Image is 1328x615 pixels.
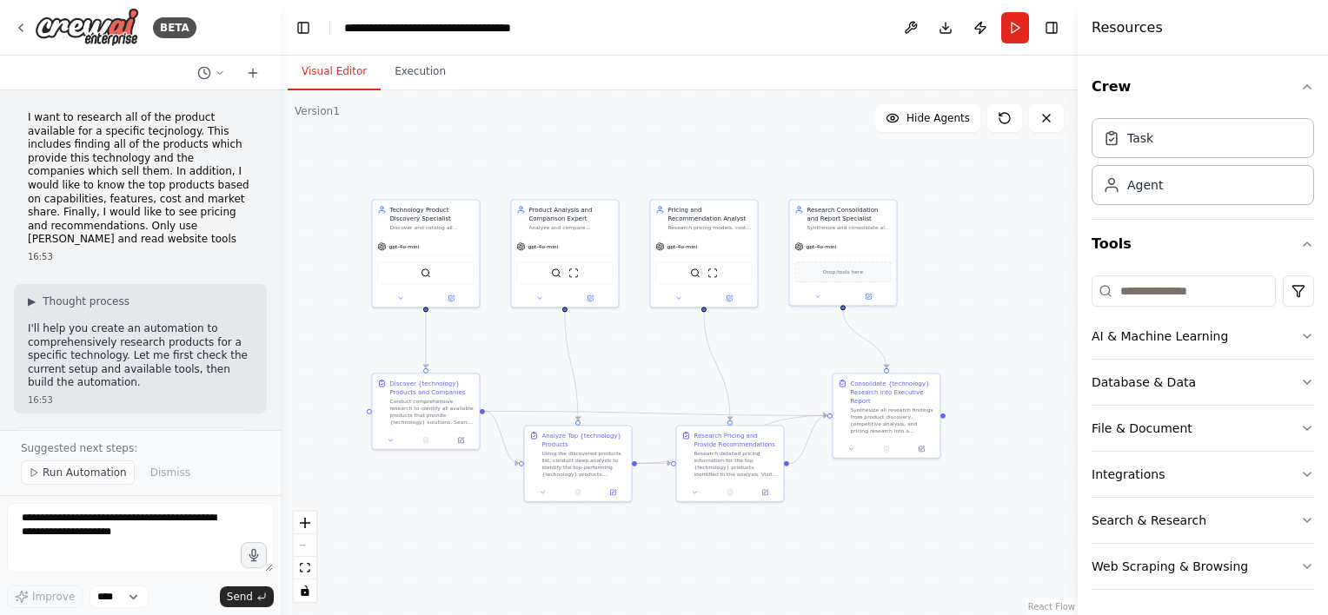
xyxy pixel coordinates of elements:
[1039,16,1064,40] button: Hide right sidebar
[1028,602,1075,612] a: React Flow attribution
[295,104,340,118] div: Version 1
[528,243,558,250] span: gpt-4o-mini
[485,407,519,467] g: Edge from 3821163f-d1b9-4637-b760-1e0c90404740 to 9bc6fee2-eba6-4611-80e2-a8a3c3b1540a
[28,393,253,407] div: 16:53
[705,293,754,303] button: Open in side panel
[806,243,836,250] span: gpt-4o-mini
[220,586,274,607] button: Send
[568,268,579,278] img: ScrapeWebsiteTool
[291,16,315,40] button: Hide left sidebar
[788,199,897,306] div: Research Consolidation and Report SpecialistSynthesize and consolidate all research findings into...
[294,579,316,602] button: toggle interactivity
[28,294,129,308] button: ▶Thought process
[389,205,474,222] div: Technology Product Discovery Specialist
[294,512,316,602] div: React Flow controls
[381,54,460,90] button: Execution
[649,199,758,307] div: Pricing and Recommendation AnalystResearch pricing models, costs, and value propositions for {tec...
[566,293,615,303] button: Open in side panel
[875,104,980,132] button: Hide Agents
[667,243,697,250] span: gpt-4o-mini
[241,542,267,568] button: Click to speak your automation idea
[153,17,196,38] div: BETA
[408,435,444,446] button: No output available
[427,293,476,303] button: Open in side panel
[850,379,934,405] div: Consolidate {technology} Research into Executive Report
[421,268,431,278] img: SerperDevTool
[28,322,253,390] p: I'll help you create an automation to comprehensively research products for a specific technology...
[1092,498,1314,543] button: Search & Research
[32,590,75,604] span: Improve
[1092,17,1163,38] h4: Resources
[344,19,511,36] nav: breadcrumb
[389,379,474,396] div: Discover {technology} Products and Companies
[1092,111,1314,219] div: Crew
[43,294,129,308] span: Thought process
[598,487,627,498] button: Open in side panel
[1092,360,1314,405] button: Database & Data
[388,243,419,250] span: gpt-4o-mini
[700,312,734,420] g: Edge from 56bb6262-3571-4b47-8f2e-48da46e36e58 to 9016fdc7-d1c1-4e16-a3ef-b2fef669b3e6
[528,224,613,231] div: Analyze and compare {technology} products based on their capabilities, features, market share, an...
[839,310,891,368] g: Edge from 667ac7aa-767e-4420-a2fe-2a7496000f22 to 67aa2d8a-390a-41fe-b320-9cbe3730b59a
[707,268,718,278] img: ScrapeWebsiteTool
[551,268,561,278] img: SerperDevTool
[844,291,893,301] button: Open in side panel
[1092,220,1314,268] button: Tools
[694,431,778,448] div: Research Pricing and Provide Recommendations
[35,8,139,47] img: Logo
[150,466,190,479] span: Dismiss
[371,199,480,307] div: Technology Product Discovery SpecialistDiscover and catalog all available products that provide {...
[528,205,613,222] div: Product Analysis and Comparison Expert
[371,373,480,450] div: Discover {technology} Products and CompaniesConduct comprehensive research to identify all availa...
[294,557,316,579] button: fit view
[422,312,430,368] g: Edge from f976e12d-eb86-4e84-a5c0-3429c0467b56 to 3821163f-d1b9-4637-b760-1e0c90404740
[190,63,232,83] button: Switch to previous chat
[1092,406,1314,451] button: File & Document
[694,450,778,478] div: Research detailed pricing information for the top {technology} products identified in the analysi...
[28,250,253,263] div: 16:53
[43,466,127,479] span: Run Automation
[712,487,748,498] button: No output available
[446,435,475,446] button: Open in side panel
[906,111,970,125] span: Hide Agents
[561,312,582,420] g: Edge from 48a95aa8-c2bb-48e1-afe7-780df500170b to 9bc6fee2-eba6-4611-80e2-a8a3c3b1540a
[389,398,474,426] div: Conduct comprehensive research to identify all available products that provide {technology} solut...
[21,460,135,485] button: Run Automation
[1092,452,1314,497] button: Integrations
[541,431,626,448] div: Analyze Top {technology} Products
[832,373,940,459] div: Consolidate {technology} Research into Executive ReportSynthesize all research findings from prod...
[288,54,381,90] button: Visual Editor
[807,205,891,222] div: Research Consolidation and Report Specialist
[485,407,827,420] g: Edge from 3821163f-d1b9-4637-b760-1e0c90404740 to 67aa2d8a-390a-41fe-b320-9cbe3730b59a
[1092,268,1314,604] div: Tools
[823,268,863,276] span: Drop tools here
[541,450,626,478] div: Using the discovered products list, conduct deep analysis to identify the top-performing {technol...
[510,199,619,307] div: Product Analysis and Comparison ExpertAnalyze and compare {technology} products based on their ca...
[750,487,780,498] button: Open in side panel
[294,512,316,534] button: zoom in
[868,444,905,454] button: No output available
[389,224,474,231] div: Discover and catalog all available products that provide {technology} solutions, identifying the ...
[667,205,752,222] div: Pricing and Recommendation Analyst
[7,585,83,608] button: Improve
[906,444,936,454] button: Open in side panel
[28,294,36,308] span: ▶
[690,268,701,278] img: SerperDevTool
[1127,176,1163,194] div: Agent
[239,63,267,83] button: Start a new chat
[1092,314,1314,359] button: AI & Machine Learning
[1127,129,1153,147] div: Task
[142,460,199,485] button: Dismiss
[28,111,253,247] p: I want to research all of the product available for a specific tecjnology. This includes finding ...
[1092,544,1314,589] button: Web Scraping & Browsing
[789,411,827,467] g: Edge from 9016fdc7-d1c1-4e16-a3ef-b2fef669b3e6 to 67aa2d8a-390a-41fe-b320-9cbe3730b59a
[523,425,632,502] div: Analyze Top {technology} ProductsUsing the discovered products list, conduct deep analysis to ide...
[1092,63,1314,111] button: Crew
[21,441,260,455] p: Suggested next steps:
[560,487,596,498] button: No output available
[807,224,891,231] div: Synthesize and consolidate all research findings into a comprehensive, executive-level report tha...
[667,224,752,231] div: Research pricing models, costs, and value propositions for {technology} products, then provide st...
[227,590,253,604] span: Send
[850,407,934,434] div: Synthesize all research findings from product discovery, competitive analysis, and pricing resear...
[675,425,784,502] div: Research Pricing and Provide RecommendationsResearch detailed pricing information for the top {te...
